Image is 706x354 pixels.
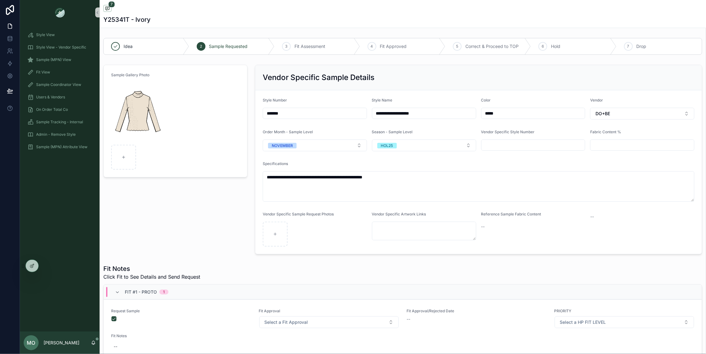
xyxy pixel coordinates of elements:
[407,316,410,322] span: --
[627,44,629,49] span: 7
[259,309,399,314] span: Fit Approval
[103,273,200,281] span: Click Fit to See Details and Send Request
[381,143,393,149] div: HOL25
[27,339,35,347] span: MO
[24,79,96,90] a: Sample Coordinator View
[36,120,83,125] span: Sample Tracking - Internal
[36,144,87,149] span: Sample (MPN) Attribute View
[481,130,535,134] span: Vendor Specific Style Number
[111,333,694,338] span: Fit Notes
[24,104,96,115] a: On Order Total Co
[595,111,610,117] span: DO+BE
[36,95,65,100] span: Users & Vendors
[36,32,55,37] span: Style View
[36,57,71,62] span: Sample (MPN) View
[36,70,50,75] span: Fit View
[36,107,68,112] span: On Order Total Co
[263,212,334,216] span: Vendor Specific Sample Request Photos
[551,43,560,50] span: Hold
[372,139,476,151] button: Select Button
[554,309,695,314] span: PRIORITY
[590,108,694,120] button: Select Button
[36,45,86,50] span: Style View - Vendor Specific
[371,44,373,49] span: 4
[294,43,325,50] span: Fit Assessment
[44,340,79,346] p: [PERSON_NAME]
[111,309,252,314] span: Request Sample
[24,29,96,40] a: Style View
[24,129,96,140] a: Admin - Remove Style
[259,316,399,328] button: Select Button
[114,343,117,350] div: --
[263,161,288,166] span: Specifications
[24,141,96,153] a: Sample (MPN) Attribute View
[265,319,308,325] span: Select a Fit Approval
[372,212,426,216] span: Vendor Specific Artwork Links
[263,130,313,134] span: Order Month - Sample Level
[481,212,541,216] span: Reference Sample Fabric Content
[542,44,544,49] span: 6
[111,83,165,142] img: Candace_IVory.png
[481,98,491,102] span: Color
[209,43,248,50] span: Sample Requested
[125,289,157,295] span: Fit #1 - Proto
[263,98,287,102] span: Style Number
[24,67,96,78] a: Fit View
[24,42,96,53] a: Style View - Vendor Specific
[637,43,647,50] span: Drop
[263,139,367,151] button: Select Button
[407,309,547,314] span: Fit Approval/Rejected Date
[24,92,96,103] a: Users & Vendors
[456,44,459,49] span: 5
[590,130,621,134] span: Fabric Content %
[36,132,76,137] span: Admin - Remove Style
[24,54,96,65] a: Sample (MPN) View
[103,15,151,24] h1: Y25341T - Ivory
[263,73,374,83] h2: Vendor Specific Sample Details
[55,7,65,17] img: App logo
[590,98,603,102] span: Vendor
[24,116,96,128] a: Sample Tracking - Internal
[103,264,200,273] h1: Fit Notes
[163,290,165,295] div: 1
[111,73,149,77] span: Sample Gallery Photo
[103,5,111,13] button: 7
[285,44,288,49] span: 3
[560,319,606,325] span: Select a HP FIT LEVEL
[372,98,393,102] span: Style Name
[372,130,413,134] span: Season - Sample Level
[481,224,485,230] span: --
[380,43,407,50] span: Fit Approved
[200,44,202,49] span: 2
[555,316,694,328] button: Select Button
[590,214,594,220] span: --
[465,43,519,50] span: Correct & Proceed to TOP
[36,82,81,87] span: Sample Coordinator View
[272,143,293,149] div: NOVEMBER
[108,1,115,7] span: 7
[124,43,133,50] span: Idea
[20,25,100,161] div: scrollable content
